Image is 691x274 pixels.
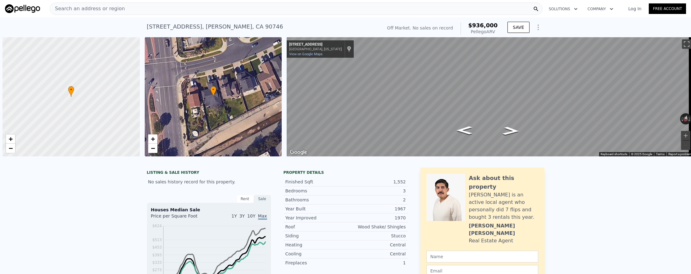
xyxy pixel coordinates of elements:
div: 1,552 [346,179,406,185]
span: 1Y [231,213,237,218]
div: Bedrooms [285,188,346,194]
div: Real Estate Agent [469,237,513,245]
div: 1967 [346,206,406,212]
span: + [9,135,13,143]
div: 3 [346,188,406,194]
tspan: $624 [152,224,162,228]
div: • [210,86,216,97]
a: Zoom out [148,144,157,153]
button: Keyboard shortcuts [601,152,627,156]
div: Ask about this property [469,174,538,191]
a: Open this area in Google Maps (opens a new window) [288,148,309,156]
div: Pellego ARV [468,29,498,35]
div: Year Built [285,206,346,212]
img: Pellego [5,4,40,13]
div: Year Improved [285,215,346,221]
span: Max [258,213,267,220]
button: Company [583,3,618,15]
tspan: $513 [152,238,162,242]
path: Go East, E Turmont St [450,124,479,136]
a: Show location on map [347,46,351,52]
div: 1970 [346,215,406,221]
button: Zoom in [681,131,690,140]
button: Solutions [544,3,583,15]
a: Zoom out [6,144,15,153]
tspan: $333 [152,260,162,265]
div: Rent [236,195,254,203]
div: LISTING & SALE HISTORY [147,170,271,176]
div: Property details [284,170,408,175]
div: Siding [285,233,346,239]
tspan: $273 [152,268,162,272]
div: Heating [285,242,346,248]
span: • [68,87,74,92]
button: Show Options [532,21,544,34]
img: Google [288,148,309,156]
div: 2 [346,197,406,203]
path: Go West, E Turmont St [495,125,526,137]
span: $936,000 [468,22,498,29]
div: [PERSON_NAME] is an active local agent who personally did 7 flips and bought 3 rentals this year. [469,191,538,221]
div: [STREET_ADDRESS] [289,42,342,47]
span: − [151,144,155,152]
input: Name [426,251,538,263]
div: Central [346,251,406,257]
div: No sales history record for this property. [147,176,271,187]
span: 3Y [239,213,245,218]
span: 10Y [247,213,255,218]
div: • [68,86,74,97]
button: Reset the view [682,113,689,125]
span: + [151,135,155,143]
div: 1 [346,260,406,266]
tspan: $453 [152,245,162,249]
a: Zoom in [6,134,15,144]
div: Off Market. No sales on record [387,25,453,31]
div: Bathrooms [285,197,346,203]
div: [GEOGRAPHIC_DATA], [US_STATE] [289,47,342,51]
span: Search an address or region [50,5,125,12]
div: Cooling [285,251,346,257]
a: Log In [621,6,649,12]
div: Price per Square Foot [151,213,209,223]
div: Central [346,242,406,248]
a: View on Google Maps [289,52,323,56]
button: SAVE [507,22,529,33]
div: Fireplaces [285,260,346,266]
tspan: $393 [152,253,162,257]
div: Wood Shake/ Shingles [346,224,406,230]
div: Stucco [346,233,406,239]
div: Sale [254,195,271,203]
a: Terms (opens in new tab) [656,152,665,156]
a: Zoom in [148,134,157,144]
a: Free Account [649,3,686,14]
span: − [9,144,13,152]
button: Zoom out [681,141,690,150]
div: [PERSON_NAME] [PERSON_NAME] [469,222,538,237]
span: • [210,87,216,92]
button: Rotate counterclockwise [680,113,684,124]
span: © 2025 Google [631,152,652,156]
div: [STREET_ADDRESS] , [PERSON_NAME] , CA 90746 [147,22,283,31]
div: Finished Sqft [285,179,346,185]
div: Roof [285,224,346,230]
div: Houses Median Sale [151,207,267,213]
